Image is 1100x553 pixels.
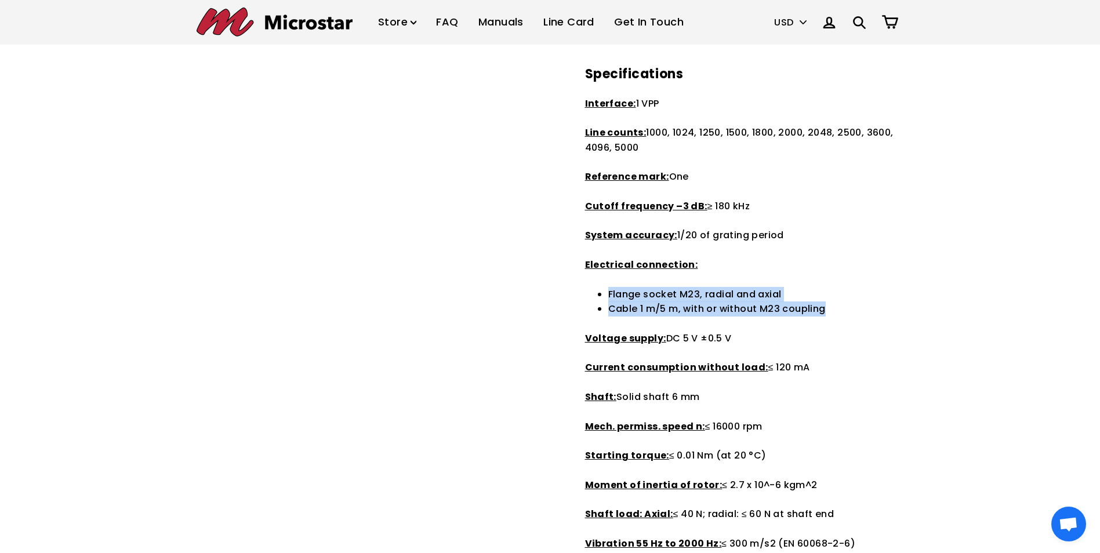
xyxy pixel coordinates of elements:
a: Get In Touch [605,5,692,39]
h3: Specifications [585,66,904,83]
li: Flange socket M23, radial and axial [608,287,904,302]
p: ≤ 0.01 Nm (at 20 °C) [585,448,904,463]
p: 1000, 1024, 1250, 1500, 1800, 2000, 2048, 2500, 3600, 4096, 5000 [585,125,904,155]
strong: Vibration 55 Hz to 2000 Hz: [585,537,722,550]
img: Microstar Electronics [197,8,353,37]
p: ≤ 300 m/s2 (EN 60068-2-6) [585,536,904,551]
p: ≥ 180 kHz [585,199,904,214]
strong: Shaft: [585,390,616,403]
a: Open chat [1051,507,1086,541]
p: 1/20 of grating period [585,228,904,243]
strong: Reference mark: [585,170,669,183]
strong: Shaft load: Axial: [585,507,673,521]
li: Cable 1 m/5 m, with or without M23 coupling [608,301,904,316]
p: ≤ 40 N; radial: ≤ 60 N at shaft end [585,507,904,522]
p: Solid shaft 6 mm [585,390,904,405]
strong: System accuracy: [585,228,677,242]
strong: Starting torque: [585,449,669,462]
strong: Electrical connection: [585,258,698,271]
strong: Current consumption without load: [585,361,768,374]
a: Manuals [470,5,532,39]
p: ≤ 16000 rpm [585,419,904,434]
a: Line Card [535,5,603,39]
p: 1 VPP [585,96,904,111]
p: One [585,169,904,184]
ul: Primary [369,5,692,39]
strong: Voltage supply: [585,332,666,345]
strong: Interface: [585,97,636,110]
strong: Line counts: [585,126,647,139]
a: Store [369,5,425,39]
strong: Cutoff frequency –3 dB: [585,199,707,213]
a: FAQ [427,5,467,39]
strong: Mech. permiss. speed n: [585,420,705,433]
strong: Moment of inertia of rotor: [585,478,723,492]
p: ≤ 2.7 x 10^-6 kgm^2 [585,478,904,493]
p: ≤ 120 mA [585,360,904,375]
p: DC 5 V ±0.5 V [585,331,904,346]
